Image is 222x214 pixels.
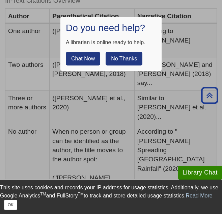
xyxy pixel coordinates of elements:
button: Close [4,200,17,210]
h1: Do you need help? [66,22,156,34]
button: Library Chat [178,166,222,180]
button: Chat Now [66,52,100,65]
button: No Thanks [106,52,142,65]
div: A librarian is online ready to help. [66,38,156,47]
sup: TM [40,192,46,196]
a: Read More [186,193,213,198]
sup: TM [78,192,84,196]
